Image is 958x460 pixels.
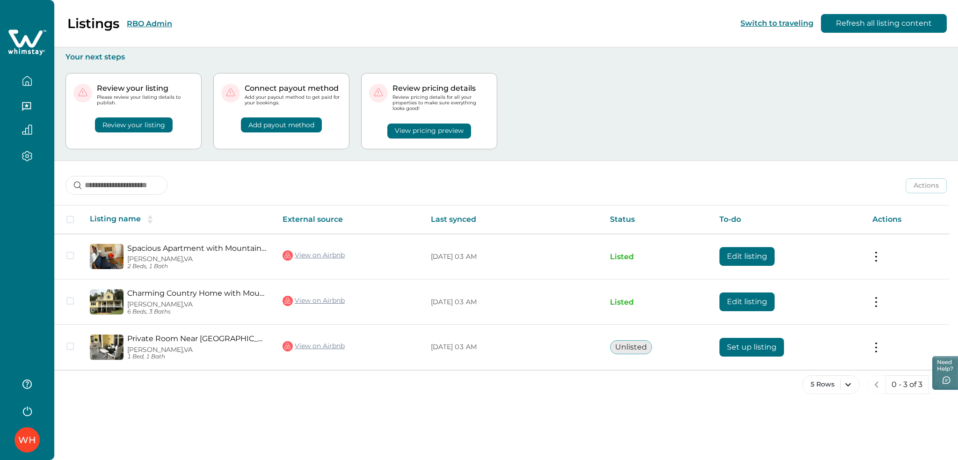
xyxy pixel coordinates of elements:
[392,84,489,93] p: Review pricing details
[928,375,947,394] button: next page
[283,340,345,352] a: View on Airbnb
[90,335,123,360] img: propertyImage_Private Room Near UVA, Mtn VIew/ Porch
[885,375,929,394] button: 0 - 3 of 3
[245,95,341,106] p: Add your payout method to get paid for your bookings.
[127,19,172,28] button: RBO Admin
[610,340,652,354] button: Unlisted
[610,252,704,262] p: Listed
[90,244,123,269] img: propertyImage_Spacious Apartment with Mountain View and High-Speed Internet - Charming Retreat
[431,252,595,262] p: [DATE] 03 AM
[127,300,268,308] p: [PERSON_NAME], VA
[821,14,947,33] button: Refresh all listing content
[719,292,775,311] button: Edit listing
[127,308,268,315] p: 6 Beds, 3 Baths
[712,205,864,234] th: To-do
[867,375,886,394] button: previous page
[392,95,489,112] p: Review pricing details for all your properties to make sure everything looks good!
[431,343,595,352] p: [DATE] 03 AM
[740,19,813,28] button: Switch to traveling
[67,15,119,31] p: Listings
[387,124,471,139] button: View pricing preview
[602,205,712,234] th: Status
[892,380,922,389] p: 0 - 3 of 3
[82,205,275,234] th: Listing name
[283,295,345,307] a: View on Airbnb
[127,334,268,343] a: Private Room Near [GEOGRAPHIC_DATA], [GEOGRAPHIC_DATA]/ Porch
[90,289,123,314] img: propertyImage_Charming Country Home with Mountain Views - Inviting Oasis
[141,215,160,224] button: sorting
[65,52,947,62] p: Your next steps
[431,298,595,307] p: [DATE] 03 AM
[283,249,345,262] a: View on Airbnb
[241,117,322,132] button: Add payout method
[275,205,423,234] th: External source
[245,84,341,93] p: Connect payout method
[865,205,949,234] th: Actions
[127,346,268,354] p: [PERSON_NAME], VA
[127,255,268,263] p: [PERSON_NAME], VA
[95,117,173,132] button: Review your listing
[610,298,704,307] p: Listed
[127,244,268,253] a: Spacious Apartment with Mountain View and High-Speed Internet - Charming Retreat
[127,289,268,298] a: Charming Country Home with Mountain Views - Inviting Oasis
[719,247,775,266] button: Edit listing
[97,84,194,93] p: Review your listing
[127,263,268,270] p: 2 Beds, 1 Bath
[802,375,860,394] button: 5 Rows
[97,95,194,106] p: Please review your listing details to publish.
[18,429,36,451] div: Whimstay Host
[719,338,784,357] button: Set up listing
[423,205,603,234] th: Last synced
[127,353,268,360] p: 1 Bed, 1 Bath
[906,178,947,193] button: Actions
